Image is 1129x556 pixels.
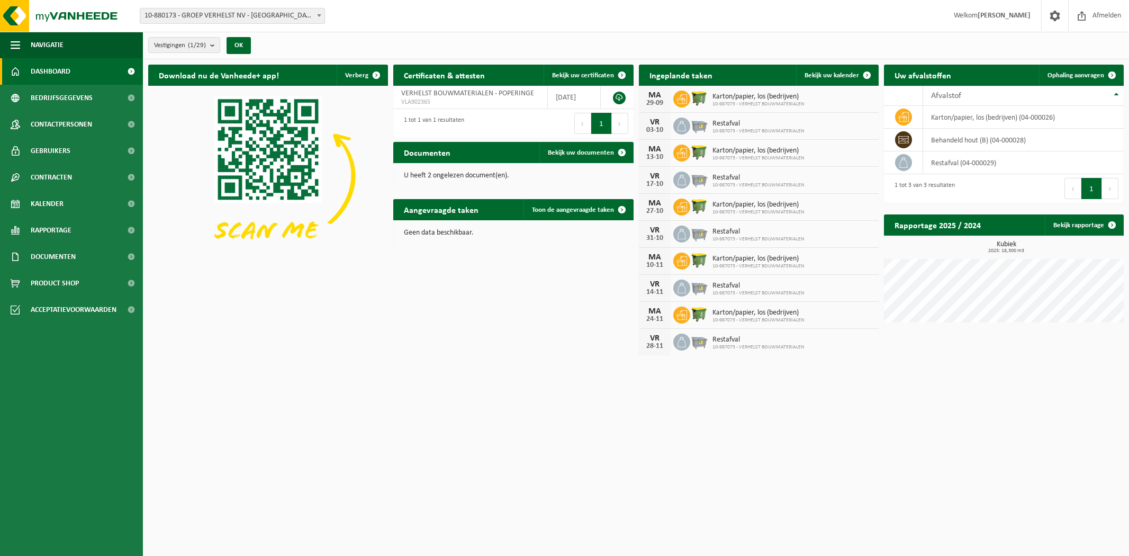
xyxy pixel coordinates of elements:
[644,181,665,188] div: 17-10
[31,297,116,323] span: Acceptatievoorwaarden
[889,248,1124,254] span: 2025: 18,300 m3
[31,164,72,191] span: Contracten
[31,217,71,244] span: Rapportage
[644,154,665,161] div: 13-10
[404,229,622,237] p: Geen data beschikbaar.
[612,113,628,134] button: Next
[712,336,804,344] span: Restafval
[154,38,206,53] span: Vestigingen
[188,42,206,49] count: (1/29)
[978,12,1031,20] strong: [PERSON_NAME]
[639,65,723,85] h2: Ingeplande taken
[712,174,804,182] span: Restafval
[712,93,804,101] span: Karton/papier, los (bedrijven)
[796,65,878,86] a: Bekijk uw kalender
[1039,65,1123,86] a: Ophaling aanvragen
[712,101,804,107] span: 10-987073 - VERHELST BOUWMATERIALEN
[31,85,93,111] span: Bedrijfsgegevens
[31,270,79,297] span: Product Shop
[690,170,708,188] img: WB-2500-GAL-GY-04
[644,118,665,127] div: VR
[712,263,804,270] span: 10-987073 - VERHELST BOUWMATERIALEN
[644,100,665,107] div: 29-09
[712,317,804,324] span: 10-987073 - VERHELST BOUWMATERIALEN
[31,138,70,164] span: Gebruikers
[644,235,665,242] div: 31-10
[712,120,804,128] span: Restafval
[712,290,804,297] span: 10-987073 - VERHELST BOUWMATERIALEN
[31,58,70,85] span: Dashboard
[345,72,368,79] span: Verberg
[523,199,633,220] a: Toon de aangevraagde taken
[923,106,1124,129] td: karton/papier, los (bedrijven) (04-000026)
[712,228,804,236] span: Restafval
[399,112,464,135] div: 1 tot 1 van 1 resultaten
[889,241,1124,254] h3: Kubiek
[712,309,804,317] span: Karton/papier, los (bedrijven)
[712,209,804,216] span: 10-987073 - VERHELST BOUWMATERIALEN
[931,92,961,100] span: Afvalstof
[1064,178,1081,199] button: Previous
[690,116,708,134] img: WB-2500-GAL-GY-04
[393,199,489,220] h2: Aangevraagde taken
[712,182,804,189] span: 10-987073 - VERHELST BOUWMATERIALEN
[1047,72,1104,79] span: Ophaling aanvragen
[690,89,708,107] img: WB-1100-HPE-GN-51
[31,111,92,138] span: Contactpersonen
[690,251,708,269] img: WB-1100-HPE-GN-51
[31,244,76,270] span: Documenten
[923,151,1124,174] td: restafval (04-000029)
[401,89,534,97] span: VERHELST BOUWMATERIALEN - POPERINGE
[644,91,665,100] div: MA
[712,236,804,243] span: 10-987073 - VERHELST BOUWMATERIALEN
[31,191,64,217] span: Kalender
[644,262,665,269] div: 10-11
[644,226,665,235] div: VR
[712,201,804,209] span: Karton/papier, los (bedrijven)
[884,214,991,235] h2: Rapportage 2025 / 2024
[690,224,708,242] img: WB-2500-GAL-GY-04
[644,307,665,316] div: MA
[31,32,64,58] span: Navigatie
[148,86,388,266] img: Download de VHEPlus App
[644,253,665,262] div: MA
[712,128,804,134] span: 10-987073 - VERHELST BOUWMATERIALEN
[923,129,1124,151] td: behandeld hout (B) (04-000028)
[401,98,539,106] span: VLA902365
[539,142,633,163] a: Bekijk uw documenten
[337,65,387,86] button: Verberg
[644,172,665,181] div: VR
[712,344,804,351] span: 10-987073 - VERHELST BOUWMATERIALEN
[644,280,665,289] div: VR
[552,72,614,79] span: Bekijk uw certificaten
[140,8,324,23] span: 10-880173 - GROEP VERHELST NV - OOSTENDE
[712,282,804,290] span: Restafval
[712,255,804,263] span: Karton/papier, los (bedrijven)
[644,208,665,215] div: 27-10
[148,37,220,53] button: Vestigingen(1/29)
[393,142,461,163] h2: Documenten
[591,113,612,134] button: 1
[889,177,955,200] div: 1 tot 3 van 3 resultaten
[1102,178,1118,199] button: Next
[532,207,614,213] span: Toon de aangevraagde taken
[644,289,665,296] div: 14-11
[404,172,622,180] p: U heeft 2 ongelezen document(en).
[712,147,804,155] span: Karton/papier, los (bedrijven)
[690,278,708,296] img: WB-2500-GAL-GY-04
[805,72,859,79] span: Bekijk uw kalender
[644,316,665,323] div: 24-11
[544,65,633,86] a: Bekijk uw certificaten
[644,343,665,350] div: 28-11
[548,149,614,156] span: Bekijk uw documenten
[690,305,708,323] img: WB-1100-HPE-GN-51
[644,334,665,343] div: VR
[574,113,591,134] button: Previous
[148,65,290,85] h2: Download nu de Vanheede+ app!
[644,127,665,134] div: 03-10
[884,65,962,85] h2: Uw afvalstoffen
[227,37,251,54] button: OK
[548,86,601,109] td: [DATE]
[644,145,665,154] div: MA
[690,332,708,350] img: WB-2500-GAL-GY-04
